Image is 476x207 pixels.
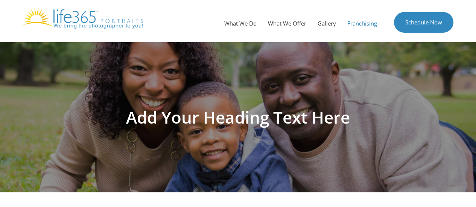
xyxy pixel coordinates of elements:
a: Gallery [312,12,342,35]
a: What We Do [219,12,262,35]
a: What We Offer [262,12,312,35]
a: Franchising [342,12,383,35]
h1: Add Your Heading Text Here [27,109,449,125]
a: Schedule Now [394,12,453,33]
img: Life365 [23,8,143,29]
